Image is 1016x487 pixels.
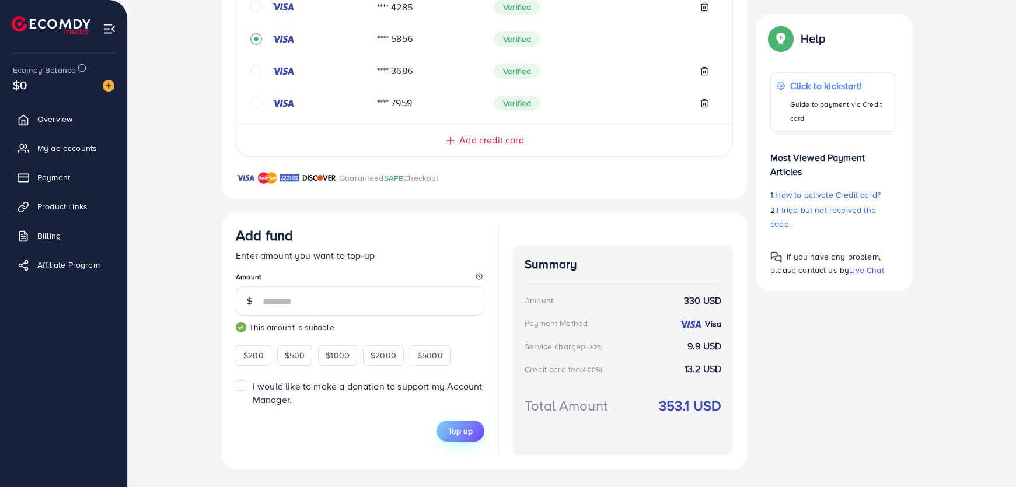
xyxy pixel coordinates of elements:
[770,251,782,263] img: Popup guide
[384,172,404,184] span: SAFE
[250,1,262,13] svg: circle
[37,171,70,183] span: Payment
[770,251,881,276] span: If you have any problem, please contact us by
[12,16,90,34] img: logo
[525,317,588,329] div: Payment Method
[525,395,607,416] div: Total Amount
[580,365,602,374] small: (4.00%)
[250,97,262,109] svg: circle
[790,97,890,125] p: Guide to payment via Credit card
[371,349,396,361] span: $2000
[271,66,295,76] img: credit
[236,272,484,286] legend: Amount
[459,134,523,147] span: Add credit card
[258,171,277,185] img: brand
[271,99,295,108] img: credit
[849,264,884,276] span: Live Chat
[790,79,890,93] p: Click to kickstart!
[9,166,118,189] a: Payment
[770,188,896,202] p: 1.
[659,395,721,416] strong: 353.1 USD
[236,248,484,262] p: Enter amount you want to top-up
[250,65,262,77] svg: circle
[581,342,603,352] small: (3.00%)
[770,141,896,178] p: Most Viewed Payment Articles
[271,2,295,12] img: credit
[525,363,606,375] div: Credit card fee
[9,253,118,276] a: Affiliate Program
[417,349,443,361] span: $5000
[37,113,72,125] span: Overview
[250,33,262,45] svg: record circle
[302,171,336,185] img: brand
[236,322,246,332] img: guide
[37,259,100,271] span: Affiliate Program
[448,425,473,437] span: Top up
[37,201,88,212] span: Product Links
[525,257,721,272] h4: Summary
[339,171,439,185] p: Guaranteed Checkout
[770,28,791,49] img: Popup guide
[9,195,118,218] a: Product Links
[494,31,540,47] span: Verified
[9,136,118,160] a: My ad accounts
[966,435,1007,478] iframe: Chat
[684,294,721,307] strong: 330 USD
[37,142,97,154] span: My ad accounts
[13,64,76,76] span: Ecomdy Balance
[525,341,606,352] div: Service charge
[37,230,61,241] span: Billing
[679,320,702,329] img: credit
[236,321,484,333] small: This amount is suitable
[770,204,876,230] span: I tried but not received the code.
[253,380,482,406] span: I would like to make a donation to support my Account Manager.
[775,189,880,201] span: How to activate Credit card?
[494,96,540,111] span: Verified
[103,80,114,92] img: image
[705,318,721,330] strong: Visa
[494,64,540,79] span: Verified
[243,349,264,361] span: $200
[801,31,825,45] p: Help
[770,203,896,231] p: 2.
[103,22,116,36] img: menu
[236,171,255,185] img: brand
[285,349,305,361] span: $500
[9,107,118,131] a: Overview
[271,34,295,44] img: credit
[437,421,484,442] button: Top up
[326,349,350,361] span: $1000
[13,76,27,93] span: $0
[685,362,721,376] strong: 13.2 USD
[687,339,721,353] strong: 9.9 USD
[9,224,118,247] a: Billing
[525,295,553,306] div: Amount
[280,171,299,185] img: brand
[236,227,293,244] h3: Add fund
